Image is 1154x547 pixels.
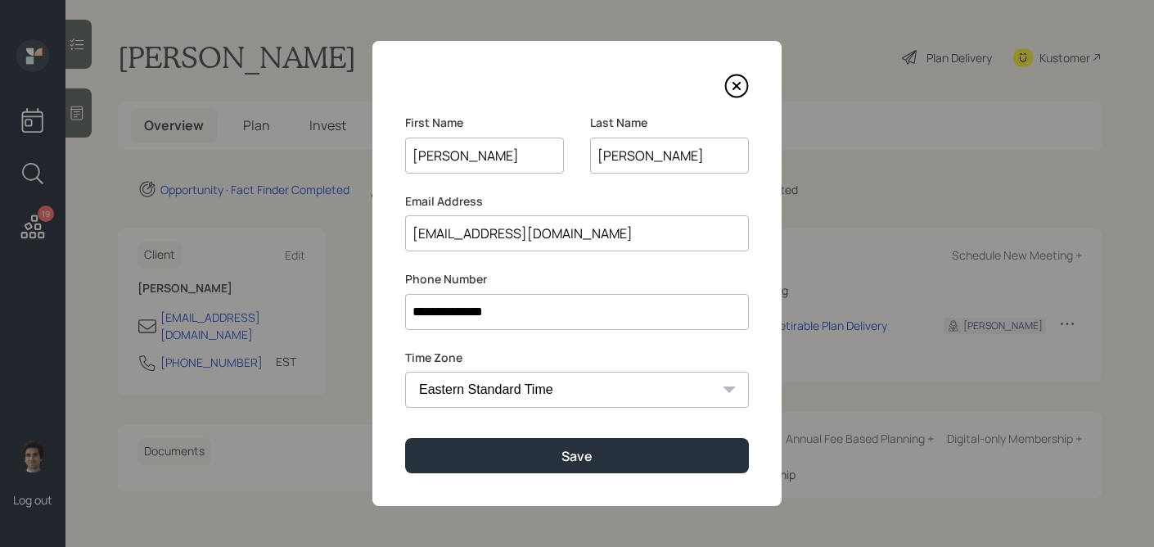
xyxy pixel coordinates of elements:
button: Save [405,438,749,473]
label: First Name [405,115,564,131]
label: Last Name [590,115,749,131]
label: Phone Number [405,271,749,287]
div: Save [561,447,593,465]
label: Time Zone [405,350,749,366]
label: Email Address [405,193,749,210]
